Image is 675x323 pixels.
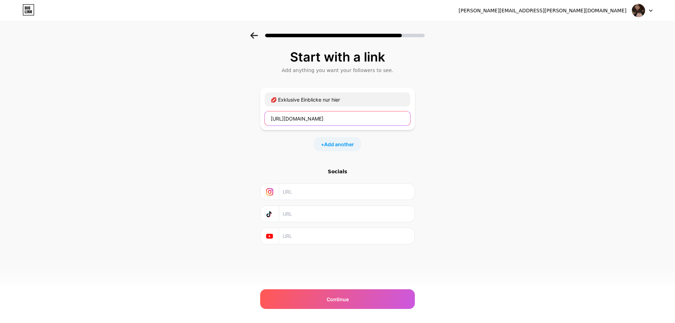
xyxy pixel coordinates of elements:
input: URL [283,228,410,244]
div: Socials [260,168,415,175]
div: Add anything you want your followers to see. [264,67,411,74]
input: URL [265,111,410,125]
span: Continue [327,296,349,303]
input: URL [283,184,410,200]
div: + [314,137,361,151]
div: [PERSON_NAME][EMAIL_ADDRESS][PERSON_NAME][DOMAIN_NAME] [459,7,626,14]
input: Link name [265,92,410,106]
span: Add another [324,141,354,148]
div: Start with a link [264,50,411,64]
input: URL [283,206,410,222]
img: lotusbluete [632,4,645,17]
